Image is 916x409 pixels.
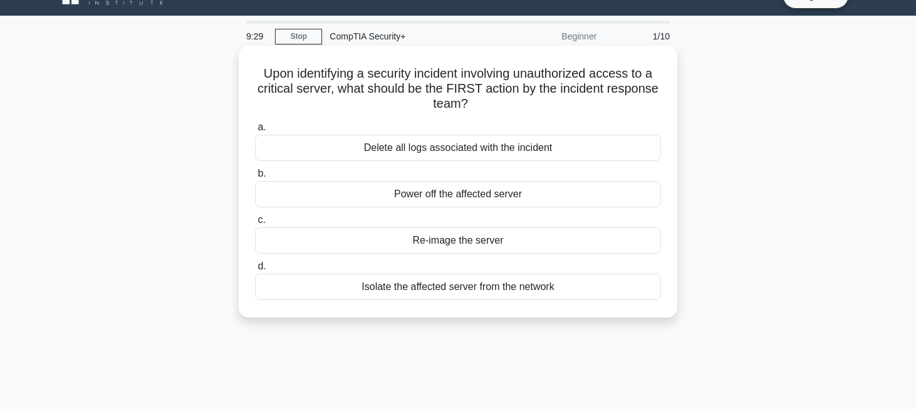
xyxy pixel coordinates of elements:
[255,135,661,161] div: Delete all logs associated with the incident
[258,261,266,271] span: d.
[258,214,265,225] span: c.
[255,181,661,207] div: Power off the affected server
[239,24,275,49] div: 9:29
[275,29,322,44] a: Stop
[254,66,662,112] h5: Upon identifying a security incident involving unauthorized access to a critical server, what sho...
[258,122,266,132] span: a.
[604,24,677,49] div: 1/10
[494,24,604,49] div: Beginner
[255,227,661,254] div: Re-image the server
[258,168,266,179] span: b.
[255,274,661,300] div: Isolate the affected server from the network
[322,24,494,49] div: CompTIA Security+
